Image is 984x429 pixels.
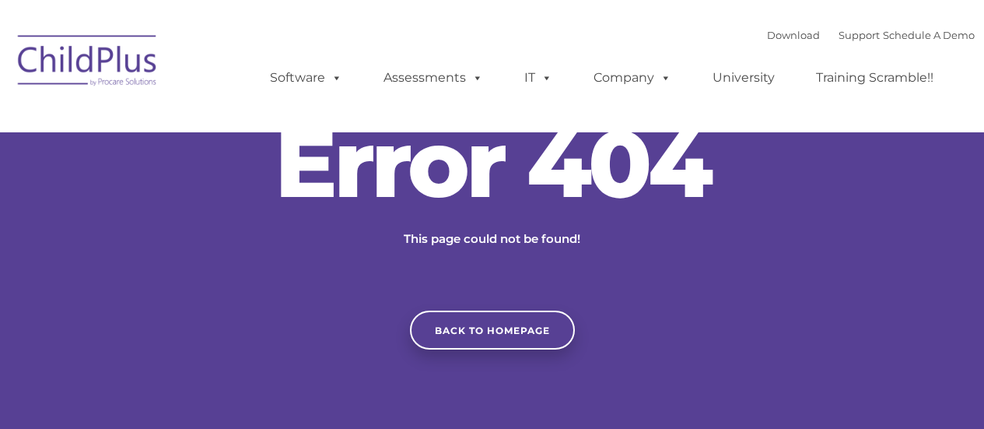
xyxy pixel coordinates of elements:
h2: Error 404 [259,117,726,210]
a: University [697,62,790,93]
a: Schedule A Demo [883,29,975,41]
a: Training Scramble!! [800,62,949,93]
a: Back to homepage [410,311,575,350]
a: Company [578,62,687,93]
a: Software [254,62,358,93]
a: Download [767,29,820,41]
a: Support [839,29,880,41]
a: Assessments [368,62,499,93]
img: ChildPlus by Procare Solutions [10,24,166,102]
p: This page could not be found! [329,230,656,248]
a: IT [509,62,568,93]
font: | [767,29,975,41]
